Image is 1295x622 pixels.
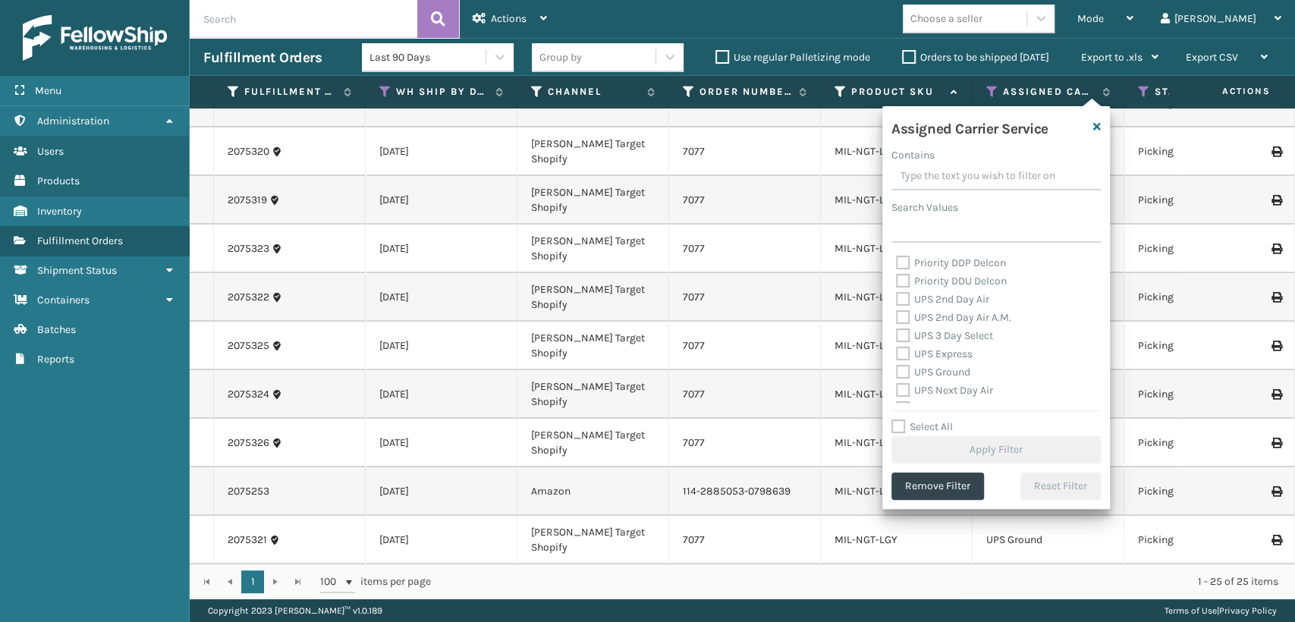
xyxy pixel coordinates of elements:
[1124,273,1276,322] td: Picking
[1271,146,1281,157] i: Print Label
[1186,51,1238,64] span: Export CSV
[228,484,269,499] a: 2075253
[1124,127,1276,176] td: Picking
[1271,243,1281,254] i: Print Label
[203,49,322,67] h3: Fulfillment Orders
[517,322,669,370] td: [PERSON_NAME] Target Shopify
[910,11,982,27] div: Choose a seller
[835,436,897,449] a: MIL-NGT-LGY
[366,176,517,225] td: [DATE]
[1271,486,1281,497] i: Print Label
[669,225,821,273] td: 7077
[37,115,109,127] span: Administration
[366,516,517,564] td: [DATE]
[517,225,669,273] td: [PERSON_NAME] Target Shopify
[669,516,821,564] td: 7077
[1219,605,1277,616] a: Privacy Policy
[1174,79,1279,104] span: Actions
[1124,322,1276,370] td: Picking
[1271,389,1281,400] i: Print Label
[1124,225,1276,273] td: Picking
[896,293,989,306] label: UPS 2nd Day Air
[669,127,821,176] td: 7077
[37,264,117,277] span: Shipment Status
[896,366,970,379] label: UPS Ground
[1020,473,1101,500] button: Reset Filter
[896,275,1007,287] label: Priority DDU Delcon
[669,322,821,370] td: 7077
[851,85,943,99] label: Product SKU
[1003,85,1095,99] label: Assigned Carrier Service
[891,473,984,500] button: Remove Filter
[896,384,993,397] label: UPS Next Day Air
[669,467,821,516] td: 114-2885053-0798639
[896,256,1006,269] label: Priority DDP Delcon
[452,574,1278,589] div: 1 - 25 of 25 items
[891,199,958,215] label: Search Values
[1271,195,1281,206] i: Print Label
[891,420,953,433] label: Select All
[1124,419,1276,467] td: Picking
[37,205,82,218] span: Inventory
[369,49,487,65] div: Last 90 Days
[1124,467,1276,516] td: Picking
[1124,176,1276,225] td: Picking
[517,127,669,176] td: [PERSON_NAME] Target Shopify
[228,241,269,256] a: 2075323
[23,15,167,61] img: logo
[699,85,791,99] label: Order Number
[891,163,1101,190] input: Type the text you wish to filter on
[835,242,897,255] a: MIL-NGT-LGY
[835,388,897,401] a: MIL-NGT-LGY
[241,570,264,593] a: 1
[1271,292,1281,303] i: Print Label
[517,467,669,516] td: Amazon
[1271,341,1281,351] i: Print Label
[1165,599,1277,622] div: |
[35,84,61,97] span: Menu
[1155,85,1246,99] label: Status
[320,570,431,593] span: items per page
[1271,535,1281,545] i: Print Label
[669,419,821,467] td: 7077
[896,347,973,360] label: UPS Express
[37,234,123,247] span: Fulfillment Orders
[228,338,269,353] a: 2075325
[835,533,897,546] a: MIL-NGT-LGY
[491,12,526,25] span: Actions
[366,127,517,176] td: [DATE]
[1124,370,1276,419] td: Picking
[896,329,993,342] label: UPS 3 Day Select
[891,436,1101,463] button: Apply Filter
[548,85,640,99] label: Channel
[366,467,517,516] td: [DATE]
[228,193,267,208] a: 2075319
[366,225,517,273] td: [DATE]
[37,323,76,336] span: Batches
[669,273,821,322] td: 7077
[37,294,90,306] span: Containers
[396,85,488,99] label: WH Ship By Date
[366,370,517,419] td: [DATE]
[1124,516,1276,564] td: Picking
[517,370,669,419] td: [PERSON_NAME] Target Shopify
[228,435,269,451] a: 2075326
[244,85,336,99] label: Fulfillment Order Id
[228,387,269,402] a: 2075324
[517,516,669,564] td: [PERSON_NAME] Target Shopify
[320,574,343,589] span: 100
[835,193,897,206] a: MIL-NGT-LGY
[517,176,669,225] td: [PERSON_NAME] Target Shopify
[366,322,517,370] td: [DATE]
[517,419,669,467] td: [PERSON_NAME] Target Shopify
[1165,605,1217,616] a: Terms of Use
[835,145,897,158] a: MIL-NGT-LGY
[896,311,1011,324] label: UPS 2nd Day Air A.M.
[1081,51,1143,64] span: Export to .xls
[896,402,1020,415] label: UPS Next Day Air Early
[669,176,821,225] td: 7077
[715,51,870,64] label: Use regular Palletizing mode
[902,51,1049,64] label: Orders to be shipped [DATE]
[37,145,64,158] span: Users
[835,291,897,303] a: MIL-NGT-LGY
